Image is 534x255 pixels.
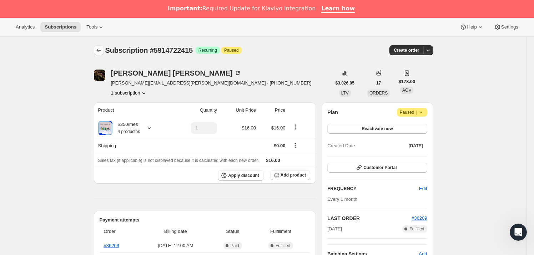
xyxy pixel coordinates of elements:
[214,228,251,235] span: Status
[398,78,415,85] span: $178.00
[412,215,427,222] button: #36209
[416,109,417,115] span: |
[372,78,385,88] button: 17
[274,143,286,148] span: $0.00
[112,121,140,135] div: $350/mes
[331,78,359,88] button: $3,026.05
[111,90,147,97] button: Product actions
[336,80,354,86] span: $3,026.05
[100,216,311,224] h2: Payment attempts
[94,70,105,81] span: Sandra Barrientos
[100,224,140,239] th: Order
[327,185,419,192] h2: FREQUENCY
[105,46,193,54] span: Subscription #5914722415
[321,5,355,13] a: Learn how
[168,5,316,12] div: Required Update for Klaviyo Integration
[327,142,355,149] span: Created Date
[45,24,76,30] span: Subscriptions
[369,91,388,96] span: ORDERS
[266,158,280,163] span: $16.00
[341,91,349,96] span: LTV
[82,22,109,32] button: Tools
[501,24,518,30] span: Settings
[327,109,338,116] h2: Plan
[419,185,427,192] span: Edit
[402,88,411,93] span: AOV
[363,165,397,170] span: Customer Portal
[289,141,301,149] button: Shipping actions
[400,109,424,116] span: Paused
[94,102,171,118] th: Product
[141,242,210,249] span: [DATE] · 12:00 AM
[258,102,287,118] th: Price
[256,228,306,235] span: Fulfillment
[271,125,286,131] span: $16.00
[40,22,81,32] button: Subscriptions
[104,243,119,248] a: #36209
[389,45,423,55] button: Create order
[111,80,312,87] span: [PERSON_NAME][EMAIL_ADDRESS][PERSON_NAME][DOMAIN_NAME] · [PHONE_NUMBER]
[409,143,423,149] span: [DATE]
[94,45,104,55] button: Subscriptions
[404,141,427,151] button: [DATE]
[289,123,301,131] button: Product actions
[490,22,523,32] button: Settings
[327,163,427,173] button: Customer Portal
[228,173,259,178] span: Apply discount
[409,226,424,232] span: Fulfilled
[327,215,412,222] h2: LAST ORDER
[219,102,258,118] th: Unit Price
[98,158,259,163] span: Sales tax (if applicable) is not displayed because it is calculated with each new order.
[415,183,431,194] button: Edit
[271,170,310,180] button: Add product
[362,126,393,132] span: Reactivate now
[455,22,488,32] button: Help
[231,243,239,249] span: Paid
[218,170,263,181] button: Apply discount
[394,47,419,53] span: Create order
[94,138,171,154] th: Shipping
[376,80,381,86] span: 17
[327,225,342,233] span: [DATE]
[276,243,290,249] span: Fulfilled
[11,22,39,32] button: Analytics
[281,172,306,178] span: Add product
[467,24,477,30] span: Help
[16,24,35,30] span: Analytics
[118,129,140,134] small: 4 productos
[224,47,239,53] span: Paused
[327,124,427,134] button: Reactivate now
[111,70,241,77] div: [PERSON_NAME] [PERSON_NAME]
[412,215,427,221] a: #36209
[242,125,256,131] span: $16.00
[327,197,357,202] span: Every 1 month
[198,47,217,53] span: Recurring
[141,228,210,235] span: Billing date
[171,102,219,118] th: Quantity
[510,224,527,241] iframe: Intercom live chat
[168,5,202,12] b: Important:
[86,24,97,30] span: Tools
[98,121,112,135] img: product img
